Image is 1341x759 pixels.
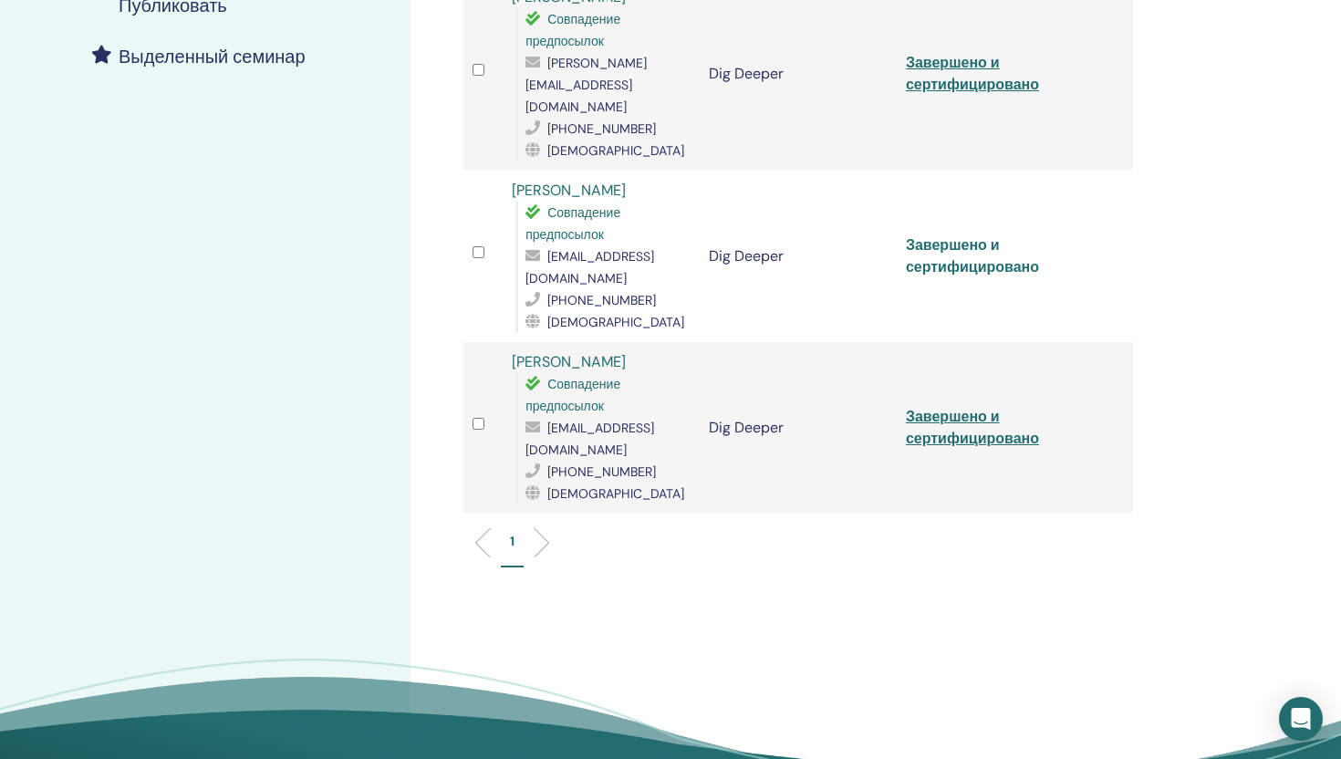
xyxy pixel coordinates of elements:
[512,181,626,200] a: [PERSON_NAME]
[700,342,897,514] td: Dig Deeper
[547,292,656,308] span: [PHONE_NUMBER]
[525,248,654,286] span: [EMAIL_ADDRESS][DOMAIN_NAME]
[510,532,515,551] p: 1
[119,46,306,68] h4: Выделенный семинар
[525,376,620,414] span: Совпадение предпосылок
[906,235,1039,276] a: Завершено и сертифицировано
[700,171,897,342] td: Dig Deeper
[525,11,620,49] span: Совпадение предпосылок
[525,204,620,243] span: Совпадение предпосылок
[512,352,626,371] a: [PERSON_NAME]
[525,420,654,458] span: [EMAIL_ADDRESS][DOMAIN_NAME]
[547,314,684,330] span: [DEMOGRAPHIC_DATA]
[547,463,656,480] span: [PHONE_NUMBER]
[906,407,1039,448] a: Завершено и сертифицировано
[906,53,1039,94] a: Завершено и сертифицировано
[547,485,684,502] span: [DEMOGRAPHIC_DATA]
[547,142,684,159] span: [DEMOGRAPHIC_DATA]
[525,55,647,115] span: [PERSON_NAME][EMAIL_ADDRESS][DOMAIN_NAME]
[547,120,656,137] span: [PHONE_NUMBER]
[1279,697,1323,741] div: Open Intercom Messenger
